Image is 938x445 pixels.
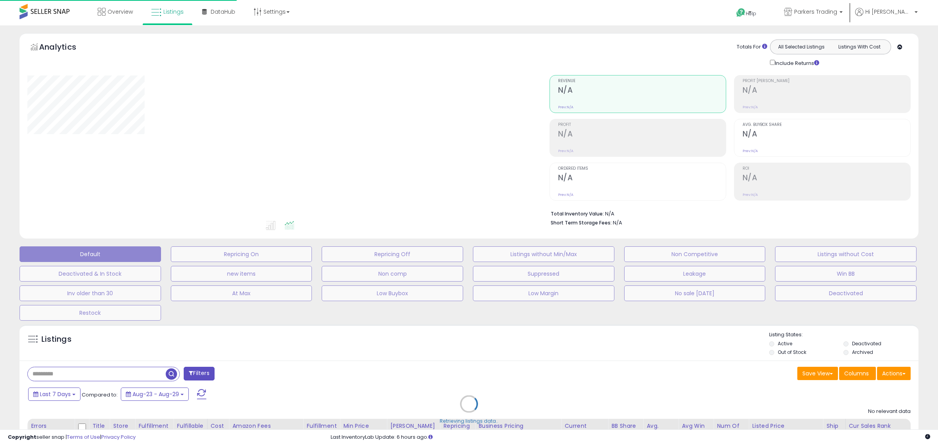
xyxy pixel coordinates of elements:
small: Prev: N/A [743,192,758,197]
b: Short Term Storage Fees: [551,219,612,226]
button: Non Competitive [624,246,766,262]
button: new items [171,266,312,282]
button: All Selected Listings [772,42,831,52]
strong: Copyright [8,433,36,441]
span: Revenue [558,79,726,83]
h2: N/A [743,173,910,184]
small: Prev: N/A [743,105,758,109]
span: Parkers Trading [794,8,837,16]
span: Overview [107,8,133,16]
small: Prev: N/A [558,192,573,197]
h5: Analytics [39,41,91,54]
button: Default [20,246,161,262]
button: Suppressed [473,266,614,282]
span: ROI [743,167,910,171]
button: Listings without Min/Max [473,246,614,262]
button: Deactivated [775,285,917,301]
span: Ordered Items [558,167,726,171]
h2: N/A [558,173,726,184]
button: Repricing Off [322,246,463,262]
button: Restock [20,305,161,321]
h2: N/A [558,86,726,96]
button: Win BB [775,266,917,282]
span: Listings [163,8,184,16]
button: No sale [DATE] [624,285,766,301]
small: Prev: N/A [558,105,573,109]
button: Repricing On [171,246,312,262]
button: Deactivated & In Stock [20,266,161,282]
div: seller snap | | [8,434,136,441]
i: Get Help [736,8,746,18]
span: Avg. Buybox Share [743,123,910,127]
b: Total Inventory Value: [551,210,604,217]
span: Hi [PERSON_NAME] [865,8,912,16]
h2: N/A [743,129,910,140]
small: Prev: N/A [558,149,573,153]
small: Prev: N/A [743,149,758,153]
button: Low Margin [473,285,614,301]
a: Help [730,2,772,25]
button: Non comp [322,266,463,282]
button: Listings With Cost [830,42,888,52]
h2: N/A [743,86,910,96]
div: Include Returns [764,58,829,67]
span: Profit [PERSON_NAME] [743,79,910,83]
span: Profit [558,123,726,127]
span: DataHub [211,8,235,16]
span: Help [746,10,756,17]
button: At Max [171,285,312,301]
button: Low Buybox [322,285,463,301]
h2: N/A [558,129,726,140]
div: Totals For [737,43,767,51]
button: Listings without Cost [775,246,917,262]
a: Hi [PERSON_NAME] [855,8,918,25]
span: N/A [613,219,622,226]
li: N/A [551,208,905,218]
div: Retrieving listings data.. [440,418,498,425]
button: Leakage [624,266,766,282]
button: Inv older than 30 [20,285,161,301]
